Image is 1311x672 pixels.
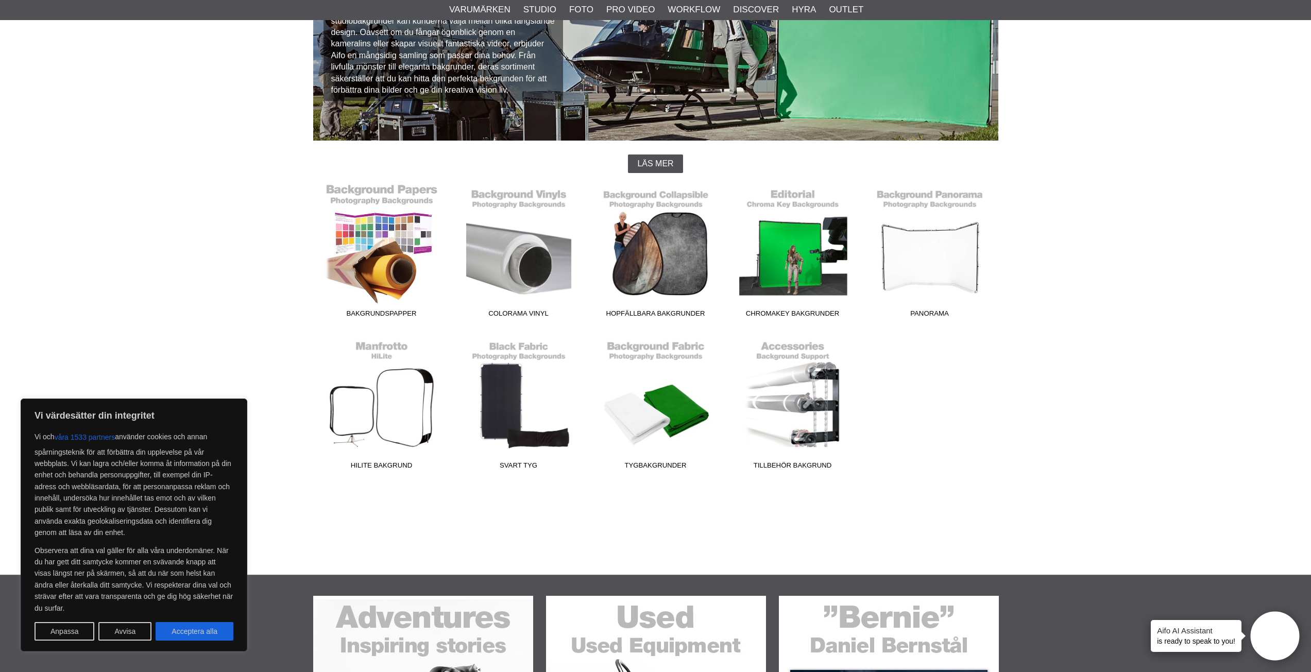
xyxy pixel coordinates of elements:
[668,3,720,16] a: Workflow
[450,335,587,474] a: Svart Tyg
[724,335,861,474] a: Tillbehör Bakgrund
[587,183,724,322] a: Hopfällbara Bakgrunder
[587,308,724,322] span: Hopfällbara Bakgrunder
[35,409,233,422] p: Vi värdesätter din integritet
[724,460,861,474] span: Tillbehör Bakgrund
[449,3,510,16] a: Varumärken
[450,308,587,322] span: Colorama Vinyl
[55,428,115,446] button: våra 1533 partners
[1151,620,1241,652] div: is ready to speak to you!
[35,545,233,614] p: Observera att dina val gäller för alla våra underdomäner. När du har gett ditt samtycke kommer en...
[313,183,450,322] a: Bakgrundspapper
[313,460,450,474] span: HiLite Bakgrund
[313,335,450,474] a: HiLite Bakgrund
[724,183,861,322] a: Chromakey Bakgrunder
[829,3,863,16] a: Outlet
[861,308,998,322] span: Panorama
[98,622,151,641] button: Avvisa
[861,183,998,322] a: Panorama
[35,428,233,539] p: Vi och använder cookies och annan spårningsteknik för att förbättra din upplevelse på vår webbpla...
[1157,625,1235,636] h4: Aifo AI Assistant
[523,3,556,16] a: Studio
[313,308,450,322] span: Bakgrundspapper
[21,399,247,651] div: Vi värdesätter din integritet
[35,622,94,641] button: Anpassa
[450,183,587,322] a: Colorama Vinyl
[587,460,724,474] span: Tygbakgrunder
[156,622,233,641] button: Acceptera alla
[792,3,816,16] a: Hyra
[606,3,655,16] a: Pro Video
[724,308,861,322] span: Chromakey Bakgrunder
[637,159,673,168] span: Läs mer
[587,335,724,474] a: Tygbakgrunder
[569,3,593,16] a: Foto
[733,3,779,16] a: Discover
[450,460,587,474] span: Svart Tyg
